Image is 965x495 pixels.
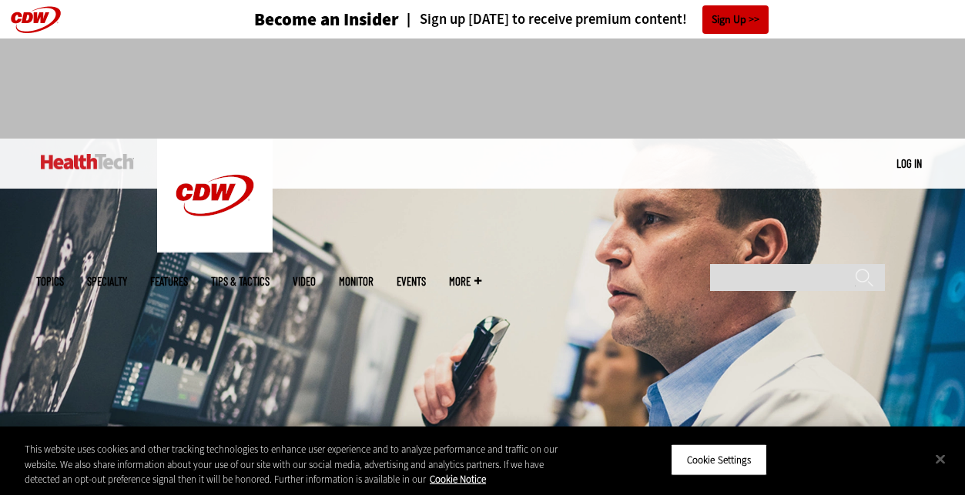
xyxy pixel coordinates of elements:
[430,473,486,486] a: More information about your privacy
[896,156,922,172] div: User menu
[293,276,316,287] a: Video
[87,276,127,287] span: Specialty
[150,276,188,287] a: Features
[702,5,769,34] a: Sign Up
[397,276,426,287] a: Events
[157,240,273,256] a: CDW
[36,276,64,287] span: Topics
[157,139,273,253] img: Home
[203,54,763,123] iframe: advertisement
[399,12,687,27] a: Sign up [DATE] to receive premium content!
[339,276,374,287] a: MonITor
[211,276,270,287] a: Tips & Tactics
[254,11,399,28] h3: Become an Insider
[671,443,767,476] button: Cookie Settings
[923,442,957,476] button: Close
[449,276,481,287] span: More
[41,154,134,169] img: Home
[896,156,922,170] a: Log in
[196,11,399,28] a: Become an Insider
[25,442,579,487] div: This website uses cookies and other tracking technologies to enhance user experience and to analy...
